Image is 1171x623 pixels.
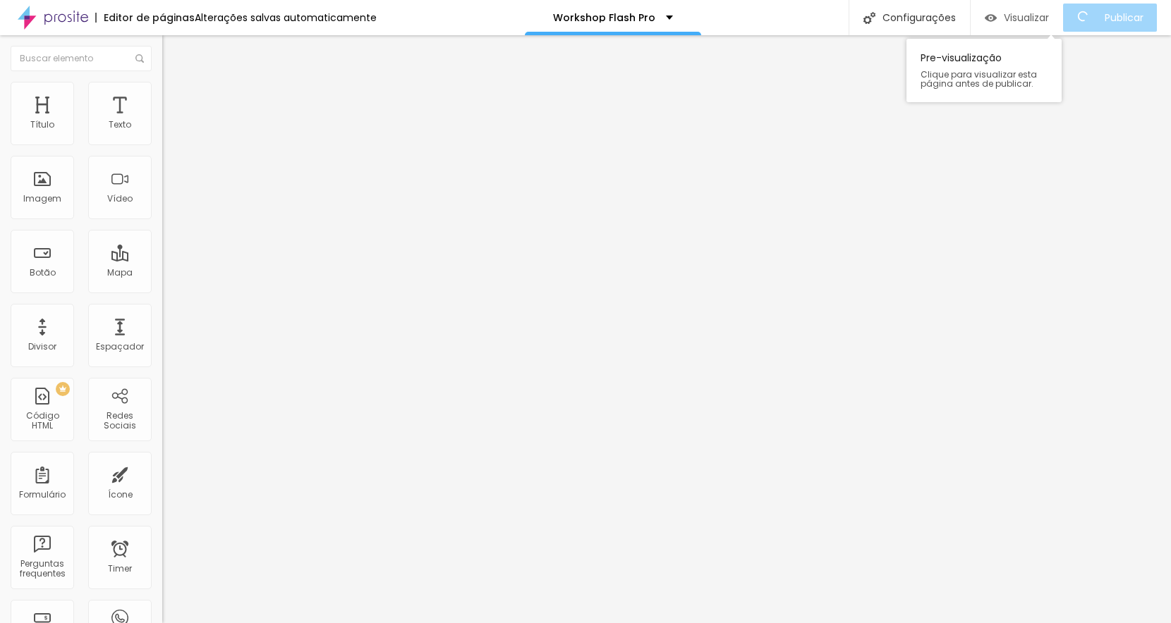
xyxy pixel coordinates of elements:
[14,559,70,579] div: Perguntas frequentes
[108,564,132,574] div: Timer
[553,13,655,23] p: Workshop Flash Pro
[985,12,997,24] img: view-1.svg
[108,490,133,500] div: Ícone
[906,39,1062,102] div: Pre-visualização
[95,13,195,23] div: Editor de páginas
[195,13,377,23] div: Alterações salvas automaticamente
[107,194,133,204] div: Vídeo
[96,342,144,352] div: Espaçador
[28,342,56,352] div: Divisor
[30,120,54,130] div: Título
[92,411,147,431] div: Redes Sociais
[1063,4,1157,32] button: Publicar
[23,194,61,204] div: Imagem
[30,268,56,278] div: Botão
[11,46,152,71] input: Buscar elemento
[1105,12,1143,23] span: Publicar
[135,54,144,63] img: Icone
[971,4,1063,32] button: Visualizar
[109,120,131,130] div: Texto
[107,268,133,278] div: Mapa
[921,70,1048,88] span: Clique para visualizar esta página antes de publicar.
[14,411,70,431] div: Código HTML
[863,12,875,24] img: Icone
[1004,12,1049,23] span: Visualizar
[19,490,66,500] div: Formulário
